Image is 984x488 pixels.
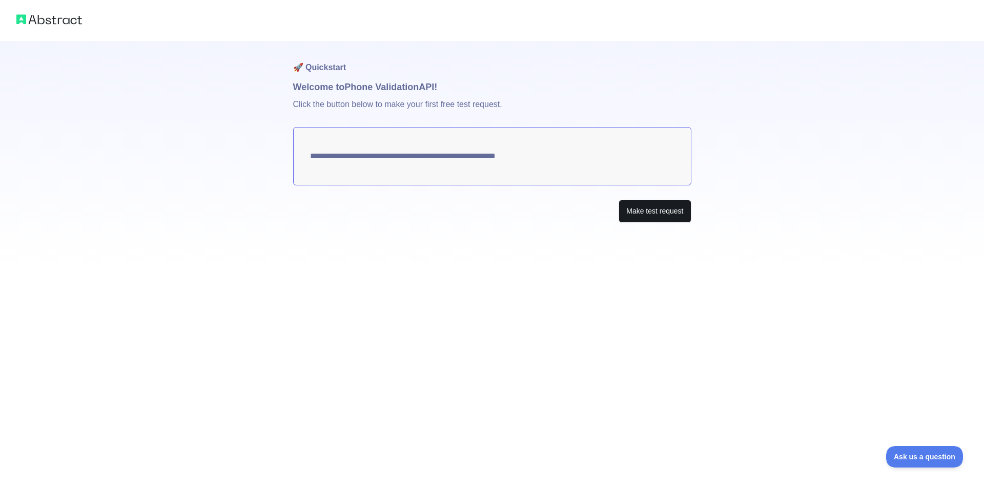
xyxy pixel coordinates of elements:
[886,446,963,468] iframe: Toggle Customer Support
[619,200,691,223] button: Make test request
[16,12,82,27] img: Abstract logo
[293,41,691,80] h1: 🚀 Quickstart
[293,94,691,127] p: Click the button below to make your first free test request.
[293,80,691,94] h1: Welcome to Phone Validation API!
